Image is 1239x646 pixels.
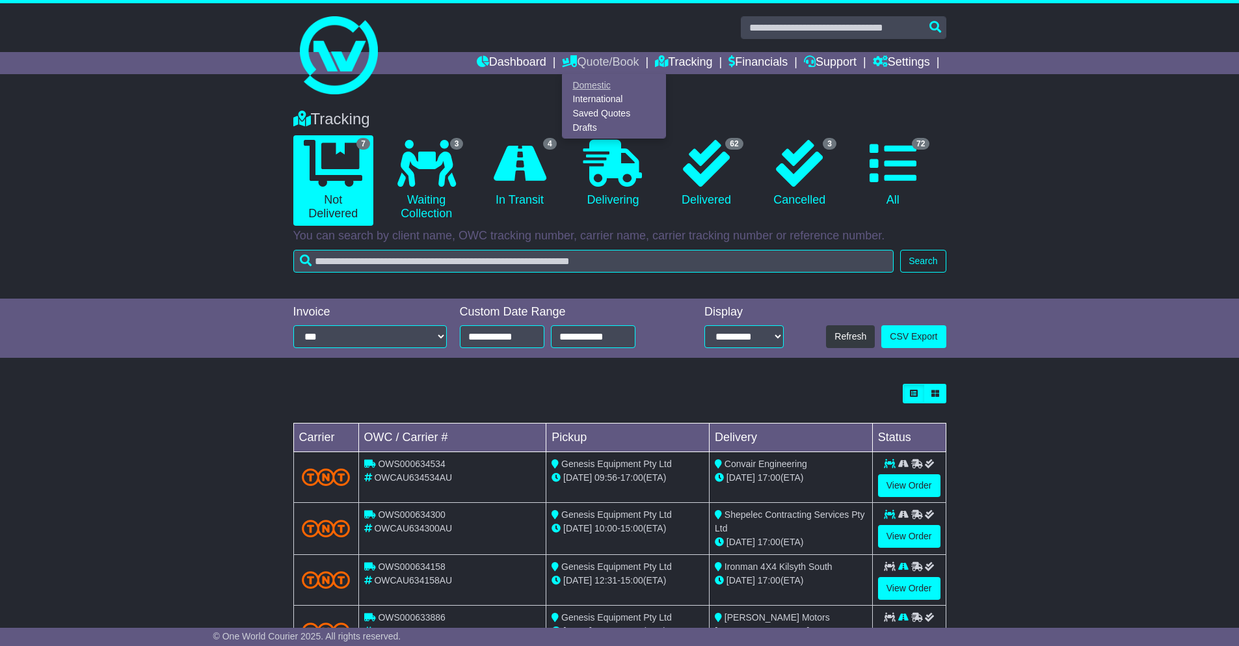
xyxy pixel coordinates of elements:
span: 3 [450,138,464,150]
a: International [563,92,665,107]
a: View Order [878,577,940,600]
span: [DATE] [563,626,592,636]
a: View Order [878,474,940,497]
span: 15:00 [620,575,643,585]
span: Genesis Equipment Pty Ltd [561,561,672,572]
span: OWCAU633886AU [374,626,452,636]
td: OWC / Carrier # [358,424,546,452]
td: Status [872,424,946,452]
span: [DATE] [563,523,592,533]
a: Settings [873,52,930,74]
a: Saved Quotes [563,107,665,121]
div: Custom Date Range [460,305,669,319]
img: TNT_Domestic.png [302,520,351,537]
span: OWS000633886 [378,612,446,623]
span: Genesis Equipment Pty Ltd [561,459,672,469]
span: © One World Courier 2025. All rights reserved. [213,631,401,641]
a: Financials [728,52,788,74]
div: (ETA) [715,535,867,549]
span: OWS000634300 [378,509,446,520]
span: 09:00 [594,626,617,636]
div: (ETA) [715,574,867,587]
td: Delivery [709,424,872,452]
a: 62 Delivered [666,135,746,212]
a: CSV Export [881,325,946,348]
span: OWCAU634534AU [374,472,452,483]
span: 09:56 [594,472,617,483]
a: 3 Cancelled [760,135,840,212]
span: [DATE] [726,472,755,483]
span: [DATE] [726,575,755,585]
span: 15:00 [620,626,643,636]
span: [DATE] [563,472,592,483]
span: OWCAU634300AU [374,523,452,533]
div: - (ETA) [552,574,704,587]
span: [PERSON_NAME] Motors [GEOGRAPHIC_DATA] [715,612,830,636]
a: Domestic [563,78,665,92]
img: TNT_Domestic.png [302,468,351,486]
a: 72 All [853,135,933,212]
img: TNT_Domestic.png [302,623,351,640]
a: 3 Waiting Collection [386,135,466,226]
a: 4 In Transit [479,135,559,212]
span: [DATE] [563,575,592,585]
span: 7 [356,138,370,150]
span: OWCAU634158AU [374,575,452,585]
a: Dashboard [477,52,546,74]
td: Carrier [293,424,358,452]
a: Quote/Book [562,52,639,74]
span: 4 [543,138,557,150]
div: Tracking [287,110,953,129]
a: View Order [878,525,940,548]
div: Display [704,305,784,319]
div: Quote/Book [562,74,666,139]
span: 3 [823,138,836,150]
div: Invoice [293,305,447,319]
span: Ironman 4X4 Kilsyth South [725,561,833,572]
span: 17:00 [758,537,780,547]
div: (ETA) [715,471,867,485]
span: 10:00 [594,523,617,533]
span: Shepelec Contracting Services Pty Ltd [715,509,864,533]
span: 62 [725,138,743,150]
a: Delivering [573,135,653,212]
span: [DATE] [726,537,755,547]
p: You can search by client name, OWC tracking number, carrier name, carrier tracking number or refe... [293,229,946,243]
span: 17:00 [758,575,780,585]
div: - (ETA) [552,522,704,535]
img: TNT_Domestic.png [302,571,351,589]
span: 72 [912,138,929,150]
span: Genesis Equipment Pty Ltd [561,509,672,520]
a: Tracking [655,52,712,74]
span: Genesis Equipment Pty Ltd [561,612,672,623]
span: 15:00 [620,523,643,533]
div: - (ETA) [552,471,704,485]
button: Refresh [826,325,875,348]
span: OWS000634158 [378,561,446,572]
span: 17:00 [620,472,643,483]
span: 12:31 [594,575,617,585]
td: Pickup [546,424,710,452]
a: 7 Not Delivered [293,135,373,226]
a: Support [804,52,857,74]
div: - (ETA) [552,625,704,638]
span: OWS000634534 [378,459,446,469]
span: Convair Engineering [725,459,807,469]
span: 17:00 [758,472,780,483]
a: Drafts [563,120,665,135]
button: Search [900,250,946,273]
